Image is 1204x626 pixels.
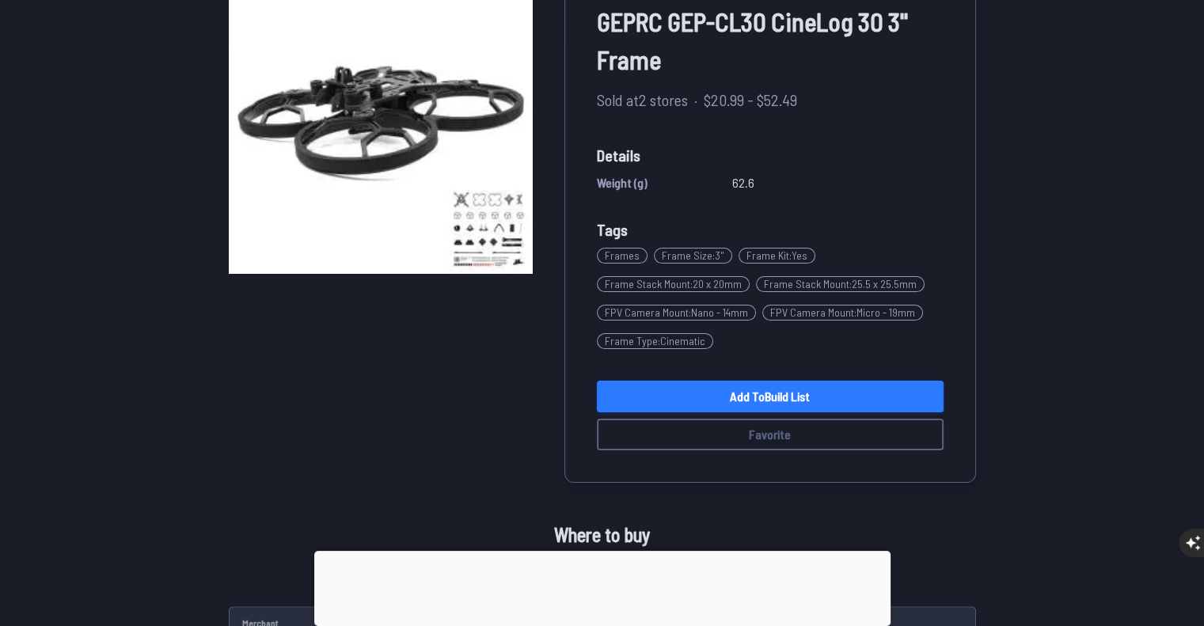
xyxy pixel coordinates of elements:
span: FPV Camera Mount : Nano - 14mm [597,305,756,321]
span: · [694,88,697,112]
a: Frame Type:Cinematic [597,327,720,355]
a: FPV Camera Mount:Nano - 14mm [597,298,762,327]
span: Frames [597,248,648,264]
span: Weight (g) [597,173,648,192]
span: Frame Type : Cinematic [597,333,713,349]
span: Frame Size : 3" [654,248,732,264]
a: Frame Stack Mount:20 x 20mm [597,270,756,298]
iframe: Advertisement [314,551,891,622]
span: $20.99 - $52.49 [704,88,797,112]
a: Frame Stack Mount:25.5 x 25.5mm [756,270,931,298]
button: Favorite [597,419,944,450]
span: Frame Stack Mount : 25.5 x 25.5mm [756,276,925,292]
span: Tags [597,220,628,239]
a: Frames [597,241,654,270]
span: Sold at 2 stores [597,88,688,112]
span: GEPRC GEP-CL30 CineLog 30 3" Frame [597,2,944,78]
span: FPV Camera Mount : Micro - 19mm [762,305,923,321]
span: Where to buy [554,521,650,549]
span: 62.6 [732,173,754,192]
a: Frame Kit:Yes [739,241,822,270]
a: Frame Size:3" [654,241,739,270]
a: Add toBuild List [597,381,944,412]
span: Details [597,143,944,167]
span: Last updated: [DATE] [552,549,652,568]
span: Frame Kit : Yes [739,248,815,264]
a: FPV Camera Mount:Micro - 19mm [762,298,929,327]
span: Frame Stack Mount : 20 x 20mm [597,276,750,292]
